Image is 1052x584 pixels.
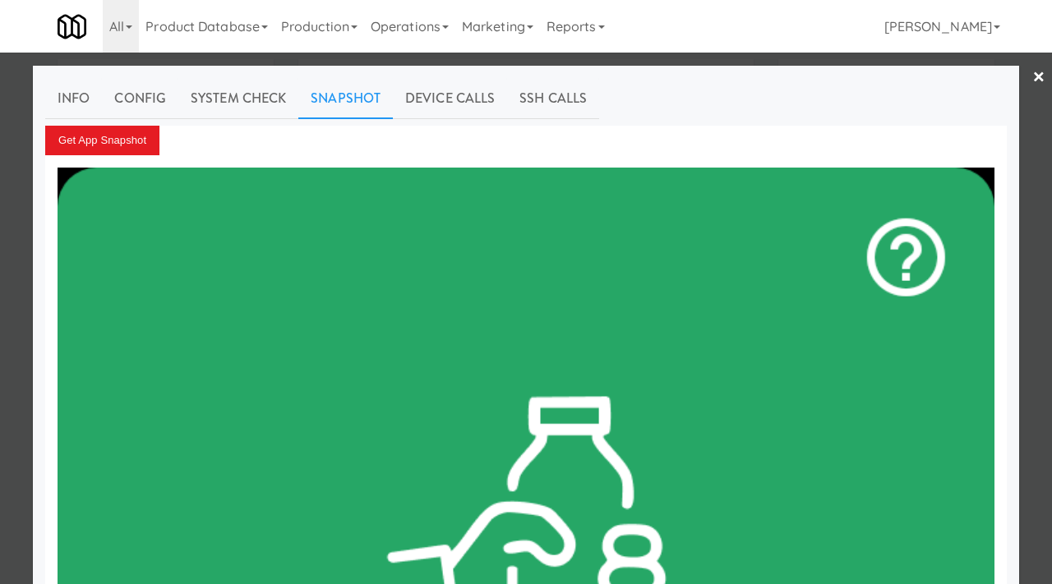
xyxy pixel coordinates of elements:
[298,78,393,119] a: Snapshot
[102,78,178,119] a: Config
[45,78,102,119] a: Info
[507,78,599,119] a: SSH Calls
[393,78,507,119] a: Device Calls
[58,12,86,41] img: Micromart
[178,78,298,119] a: System Check
[45,126,159,155] button: Get App Snapshot
[1032,53,1045,103] a: ×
